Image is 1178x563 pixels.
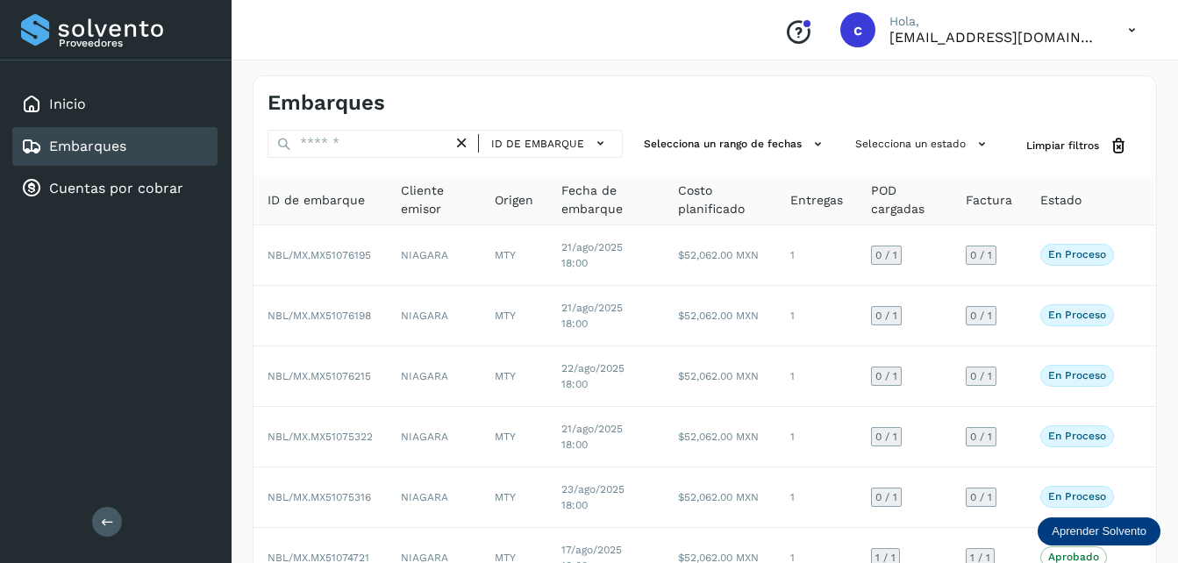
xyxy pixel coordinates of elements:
span: NBL/MX.MX51075316 [268,491,371,503]
button: Limpiar filtros [1012,130,1142,162]
span: Origen [495,191,533,210]
span: 0 / 1 [970,431,992,442]
td: 1 [776,407,857,467]
td: NIAGARA [387,286,481,346]
p: En proceso [1048,309,1106,321]
td: 1 [776,346,857,407]
td: $52,062.00 MXN [664,467,776,528]
span: 21/ago/2025 18:00 [561,241,623,269]
span: 0 / 1 [875,250,897,260]
span: NBL/MX.MX51076215 [268,370,371,382]
td: 1 [776,286,857,346]
span: POD cargadas [871,182,938,218]
span: 0 / 1 [970,492,992,502]
h4: Embarques [268,90,385,116]
p: En proceso [1048,490,1106,502]
div: Cuentas por cobrar [12,169,218,208]
span: 0 / 1 [875,371,897,381]
span: NBL/MX.MX51076195 [268,249,371,261]
td: MTY [481,407,547,467]
span: 0 / 1 [970,310,992,321]
span: Costo planificado [678,182,762,218]
td: $52,062.00 MXN [664,407,776,467]
td: 1 [776,467,857,528]
span: 0 / 1 [875,310,897,321]
p: En proceso [1048,430,1106,442]
p: En proceso [1048,369,1106,381]
span: 21/ago/2025 18:00 [561,423,623,451]
span: 0 / 1 [970,250,992,260]
a: Embarques [49,138,126,154]
td: MTY [481,286,547,346]
span: NBL/MX.MX51076198 [268,310,371,322]
a: Inicio [49,96,86,112]
span: 1 / 1 [875,552,896,563]
button: Selecciona un rango de fechas [637,130,834,159]
td: $52,062.00 MXN [664,225,776,286]
td: NIAGARA [387,467,481,528]
td: $52,062.00 MXN [664,286,776,346]
span: ID de embarque [491,136,584,152]
span: Factura [966,191,1012,210]
td: NIAGARA [387,225,481,286]
span: Cliente emisor [401,182,467,218]
button: Selecciona un estado [848,130,998,159]
span: 0 / 1 [875,431,897,442]
td: NIAGARA [387,346,481,407]
div: Embarques [12,127,218,166]
button: ID de embarque [486,131,615,156]
a: Cuentas por cobrar [49,180,183,196]
p: Hola, [889,14,1100,29]
span: Entregas [790,191,843,210]
td: MTY [481,346,547,407]
span: 22/ago/2025 18:00 [561,362,625,390]
p: cuentasxcobrar@readysolutions.com.mx [889,29,1100,46]
div: Inicio [12,85,218,124]
span: Estado [1040,191,1082,210]
td: MTY [481,225,547,286]
span: 21/ago/2025 18:00 [561,302,623,330]
p: Aprobado [1048,551,1099,563]
span: NBL/MX.MX51075322 [268,431,373,443]
td: NIAGARA [387,407,481,467]
span: 0 / 1 [970,371,992,381]
span: 1 / 1 [970,552,990,563]
p: Proveedores [59,37,211,49]
span: 0 / 1 [875,492,897,502]
span: 23/ago/2025 18:00 [561,483,625,511]
p: Aprender Solvento [1052,524,1146,538]
td: $52,062.00 MXN [664,346,776,407]
span: Limpiar filtros [1026,138,1099,153]
td: MTY [481,467,547,528]
span: Fecha de embarque [561,182,651,218]
span: ID de embarque [268,191,365,210]
div: Aprender Solvento [1038,517,1160,545]
p: En proceso [1048,248,1106,260]
td: 1 [776,225,857,286]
